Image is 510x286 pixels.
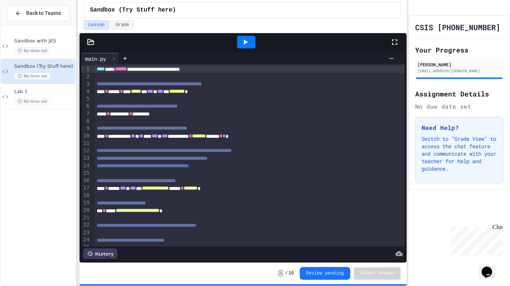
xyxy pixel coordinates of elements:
[81,118,91,125] div: 8
[81,102,91,110] div: 6
[7,5,69,21] button: Back to Teams
[415,89,503,99] h2: Assignment Details
[285,270,287,276] span: /
[417,61,501,68] div: [PERSON_NAME]
[14,47,51,54] span: No time set
[81,55,110,63] div: main.py
[81,155,91,162] div: 13
[81,132,91,140] div: 10
[84,20,109,30] button: Lesson
[278,270,283,277] span: -
[417,68,501,74] div: [EMAIL_ADDRESS][DOMAIN_NAME]
[14,89,74,95] span: Lab 1
[360,270,395,276] span: Submit Answer
[415,102,503,111] div: No due date set
[81,110,91,118] div: 7
[289,270,294,276] span: 10
[81,177,91,184] div: 16
[90,6,176,15] span: Sandbox (Try Stuff here)
[415,22,500,32] h1: CSIS [PHONE_NUMBER]
[81,244,91,251] div: 25
[14,73,51,80] span: No time set
[81,95,91,103] div: 5
[83,248,117,259] div: History
[111,20,134,30] button: Grade
[422,123,497,132] h3: Need Help?
[14,98,51,105] span: No time set
[422,135,497,172] p: Switch to "Grade View" to access the chat feature and communicate with your teacher for help and ...
[81,229,91,236] div: 23
[81,80,91,88] div: 3
[81,169,91,177] div: 15
[81,214,91,222] div: 21
[81,147,91,155] div: 12
[81,66,91,73] div: 1
[3,3,52,47] div: Chat with us now!Close
[81,73,91,80] div: 2
[26,9,61,17] span: Back to Teams
[81,184,91,192] div: 17
[300,267,350,280] button: Review pending
[81,140,91,147] div: 11
[81,53,119,64] div: main.py
[81,221,91,229] div: 22
[14,63,74,70] span: Sandbox (Try Stuff here)
[14,38,74,44] span: Sandbox with JES
[81,162,91,169] div: 14
[81,192,91,199] div: 18
[448,224,503,255] iframe: chat widget
[354,267,401,279] button: Submit Answer
[415,45,503,55] h2: Your Progress
[81,88,91,95] div: 4
[81,199,91,207] div: 19
[81,207,91,214] div: 20
[479,256,503,279] iframe: chat widget
[81,125,91,132] div: 9
[81,236,91,244] div: 24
